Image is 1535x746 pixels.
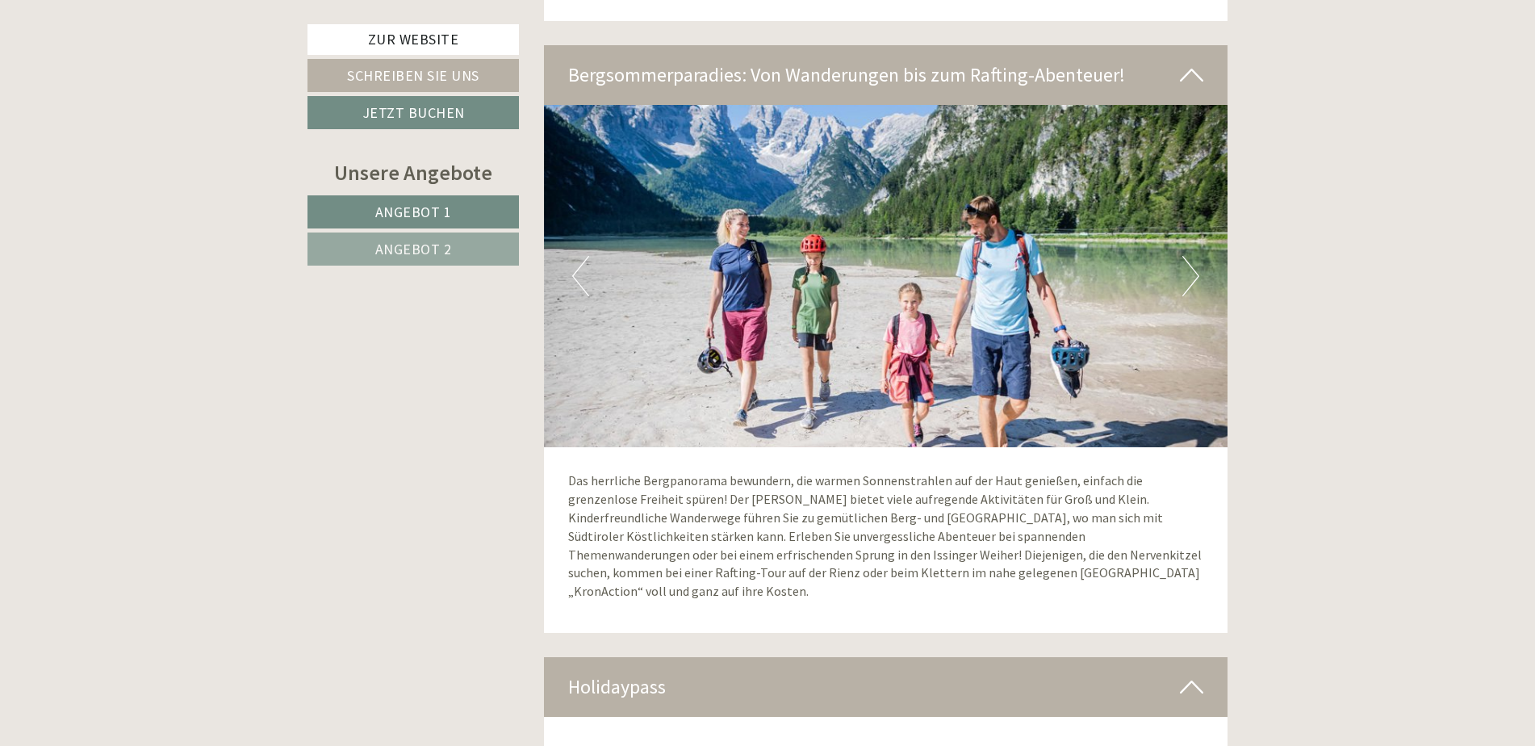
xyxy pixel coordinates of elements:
div: Inso Sonnenheim [24,47,249,60]
button: Next [1182,256,1199,296]
div: [DATE] [289,12,347,40]
a: Jetzt buchen [307,96,519,129]
span: Angebot 2 [375,240,452,258]
div: Bergsommerparadies: Von Wanderungen bis zum Rafting-Abenteuer! [544,45,1228,105]
button: Previous [572,256,589,296]
small: 09:01 [24,78,249,90]
div: Guten Tag, wie können wir Ihnen helfen? [12,44,257,93]
button: Senden [532,421,636,454]
div: Unsere Angebote [307,157,519,187]
a: Zur Website [307,24,519,55]
div: Holidaypass [544,657,1228,717]
p: Das herrliche Bergpanorama bewundern, die warmen Sonnenstrahlen auf der Haut genießen, einfach di... [568,471,1204,601]
span: Angebot 1 [375,203,452,221]
a: Schreiben Sie uns [307,59,519,92]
